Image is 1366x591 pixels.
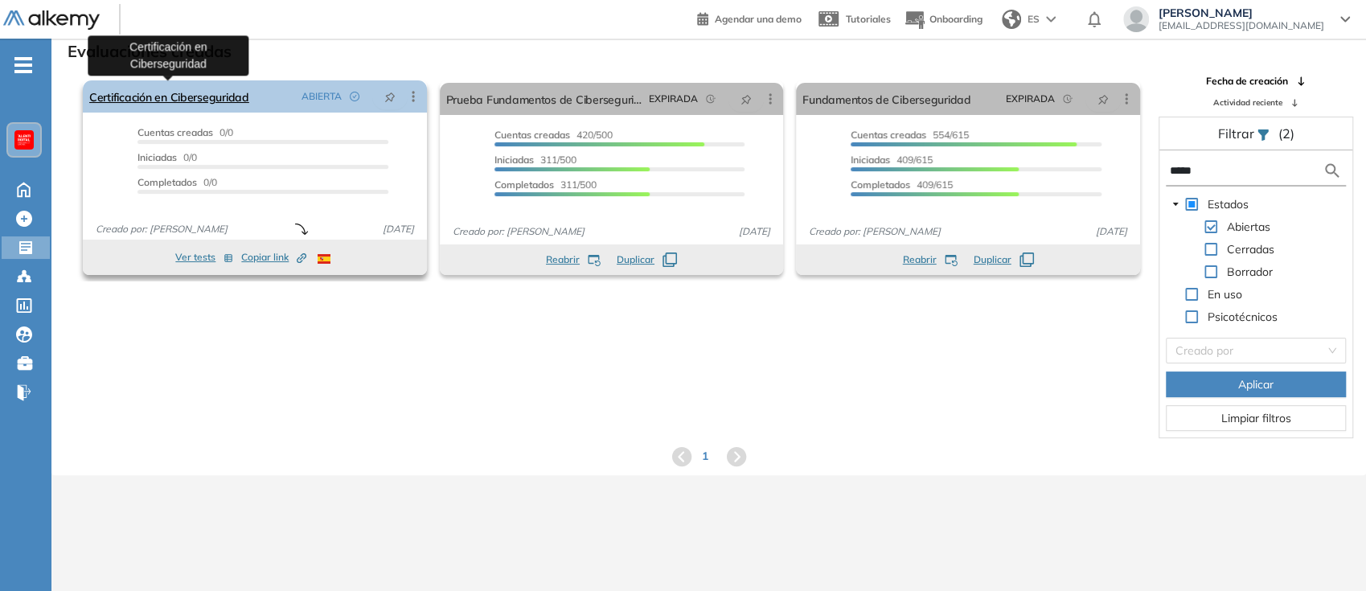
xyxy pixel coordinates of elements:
button: Duplicar [974,252,1034,267]
span: Cerradas [1224,240,1278,259]
img: world [1002,10,1021,29]
span: Creado por: [PERSON_NAME] [446,224,591,239]
span: Psicotécnicos [1208,310,1278,324]
span: [PERSON_NAME] [1159,6,1324,19]
span: caret-down [1171,200,1179,208]
button: Reabrir [546,252,601,267]
span: Aplicar [1238,376,1274,393]
div: Certificación en Ciberseguridad [88,35,248,76]
span: Reabrir [546,252,580,267]
button: Ver tests [175,248,233,267]
a: Fundamentos de Ciberseguridad [802,83,970,115]
span: field-time [706,94,716,104]
span: Cuentas creadas [851,129,926,141]
button: Limpiar filtros [1166,405,1346,431]
span: Fecha de creación [1206,74,1288,88]
button: pushpin [1085,86,1121,112]
span: Limpiar filtros [1220,409,1290,427]
span: Psicotécnicos [1204,307,1281,326]
span: ABIERTA [302,89,342,104]
span: Cuentas creadas [137,126,213,138]
span: 420/500 [494,129,613,141]
span: Abiertas [1224,217,1274,236]
span: EXPIRADA [649,92,698,106]
span: 0/0 [137,151,197,163]
span: En uso [1208,287,1242,302]
span: Cuentas creadas [494,129,570,141]
span: pushpin [384,90,396,103]
span: ES [1028,12,1040,27]
span: 409/615 [851,179,953,191]
button: Reabrir [903,252,958,267]
span: Agendar una demo [715,13,802,25]
span: Borrador [1227,265,1273,279]
span: EXPIRADA [1006,92,1055,106]
span: Duplicar [974,252,1011,267]
span: Borrador [1224,262,1276,281]
img: https://assets.alkemy.org/workspaces/620/d203e0be-08f6-444b-9eae-a92d815a506f.png [18,133,31,146]
span: 311/500 [494,179,597,191]
span: Cerradas [1227,242,1274,257]
img: arrow [1046,16,1056,23]
span: 1 [702,448,708,465]
span: Filtrar [1217,125,1257,142]
span: [DATE] [732,224,777,239]
span: Creado por: [PERSON_NAME] [802,224,947,239]
span: 0/0 [137,126,233,138]
span: Abiertas [1227,220,1270,234]
span: En uso [1204,285,1245,304]
span: Iniciadas [851,154,890,166]
span: [DATE] [1089,224,1134,239]
button: Aplicar [1166,371,1346,397]
button: Duplicar [617,252,677,267]
span: field-time [1063,94,1073,104]
button: pushpin [728,86,764,112]
span: Completados [494,179,554,191]
span: Duplicar [617,252,654,267]
i: - [14,64,32,67]
span: Reabrir [903,252,937,267]
span: Iniciadas [494,154,534,166]
img: Logo [3,10,100,31]
button: Onboarding [904,2,982,37]
span: 0/0 [137,176,217,188]
span: Completados [851,179,910,191]
span: Onboarding [929,13,982,25]
span: Creado por: [PERSON_NAME] [89,222,234,236]
span: (2) [1278,124,1294,143]
span: pushpin [1097,92,1109,105]
span: pushpin [740,92,752,105]
span: Tutoriales [846,13,891,25]
span: Copiar link [241,250,306,265]
span: Estados [1204,195,1252,214]
a: Certificación en Ciberseguridad [89,80,249,113]
a: Prueba Fundamentos de Ciberseguridad SENCE [DATE]-25 [446,83,643,115]
span: Actividad reciente [1213,96,1282,109]
img: search icon [1323,161,1342,181]
span: [EMAIL_ADDRESS][DOMAIN_NAME] [1159,19,1324,32]
a: Agendar una demo [697,8,802,27]
span: 554/615 [851,129,969,141]
span: [DATE] [376,222,420,236]
span: Completados [137,176,197,188]
button: pushpin [372,84,408,109]
span: Estados [1208,197,1249,211]
span: 409/615 [851,154,933,166]
img: ESP [318,254,330,264]
button: Copiar link [241,248,306,267]
span: Iniciadas [137,151,177,163]
span: 311/500 [494,154,576,166]
h3: Evaluaciones creadas [68,42,232,61]
span: check-circle [350,92,359,101]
